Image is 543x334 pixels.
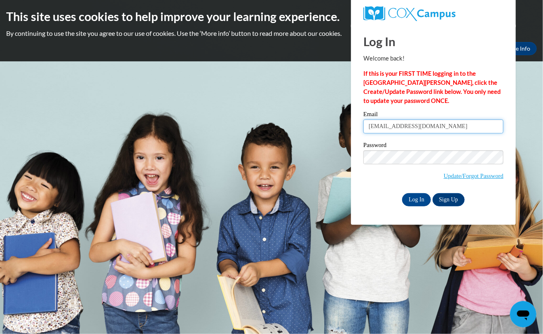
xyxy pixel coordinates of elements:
strong: If this is your FIRST TIME logging in to the [GEOGRAPHIC_DATA][PERSON_NAME], click the Create/Upd... [363,70,501,104]
iframe: Button to launch messaging window [510,301,536,327]
h1: Log In [363,33,503,50]
label: Email [363,111,503,119]
a: COX Campus [363,6,503,21]
p: Welcome back! [363,54,503,63]
img: COX Campus [363,6,456,21]
p: By continuing to use the site you agree to our use of cookies. Use the ‘More info’ button to read... [6,29,537,38]
a: Sign Up [433,193,465,206]
h2: This site uses cookies to help improve your learning experience. [6,8,537,25]
input: Log In [402,193,431,206]
a: More Info [498,42,537,55]
a: Update/Forgot Password [444,173,503,179]
label: Password [363,142,503,150]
